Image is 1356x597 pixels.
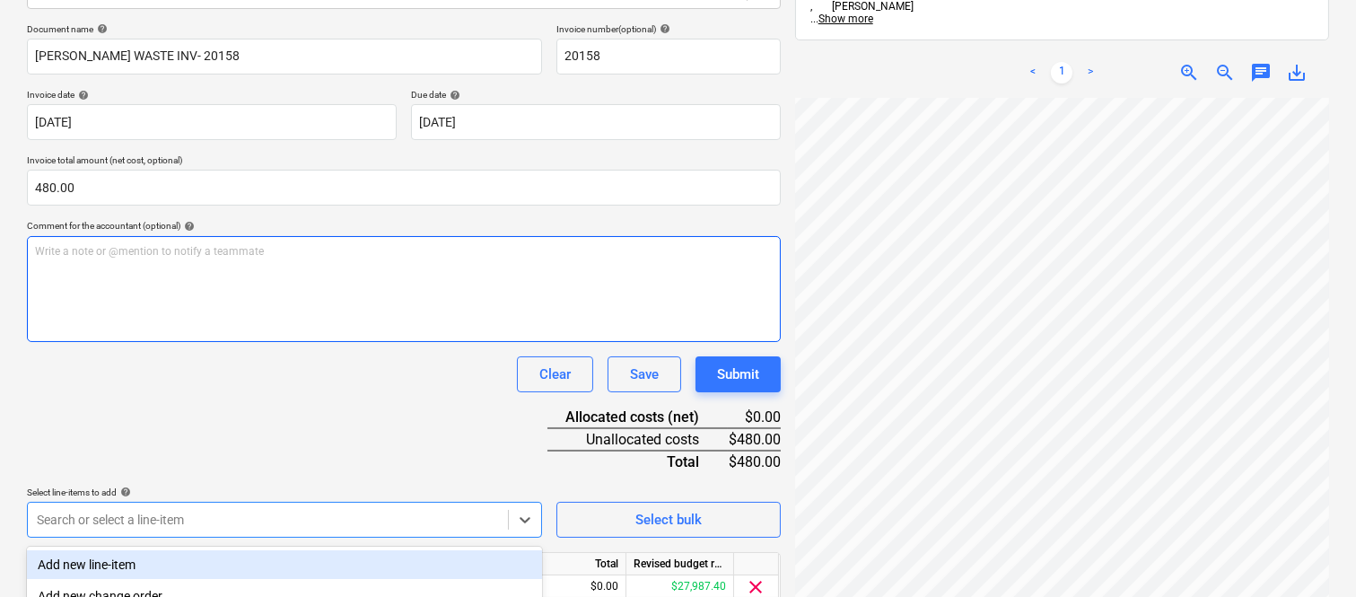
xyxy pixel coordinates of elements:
[446,90,460,101] span: help
[810,13,873,25] span: ...
[608,356,681,392] button: Save
[1266,511,1356,597] iframe: Chat Widget
[517,356,593,392] button: Clear
[1080,62,1101,83] a: Next page
[1051,62,1072,83] a: Page 1 is your current page
[411,104,781,140] input: Due date not specified
[27,154,781,170] p: Invoice total amount (net cost, optional)
[1214,62,1236,83] span: zoom_out
[695,356,781,392] button: Submit
[728,428,781,451] div: $480.00
[411,89,781,101] div: Due date
[547,428,728,451] div: Unallocated costs
[630,363,659,386] div: Save
[556,23,781,35] div: Invoice number (optional)
[27,23,542,35] div: Document name
[635,508,702,531] div: Select bulk
[1178,62,1200,83] span: zoom_in
[519,553,626,575] div: Total
[1022,62,1044,83] a: Previous page
[27,89,397,101] div: Invoice date
[547,407,728,428] div: Allocated costs (net)
[27,170,781,206] input: Invoice total amount (net cost, optional)
[27,39,542,75] input: Document name
[1250,62,1272,83] span: chat
[556,39,781,75] input: Invoice number
[27,104,397,140] input: Invoice date not specified
[27,220,781,232] div: Comment for the accountant (optional)
[539,363,571,386] div: Clear
[556,502,781,538] button: Select bulk
[818,13,873,25] span: Show more
[93,23,108,34] span: help
[717,363,759,386] div: Submit
[728,451,781,472] div: $480.00
[626,553,734,575] div: Revised budget remaining
[27,550,542,579] div: Add new line-item
[117,487,131,497] span: help
[656,23,670,34] span: help
[180,221,195,232] span: help
[728,407,781,428] div: $0.00
[1286,62,1308,83] span: save_alt
[27,487,542,498] div: Select line-items to add
[74,90,89,101] span: help
[547,451,728,472] div: Total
